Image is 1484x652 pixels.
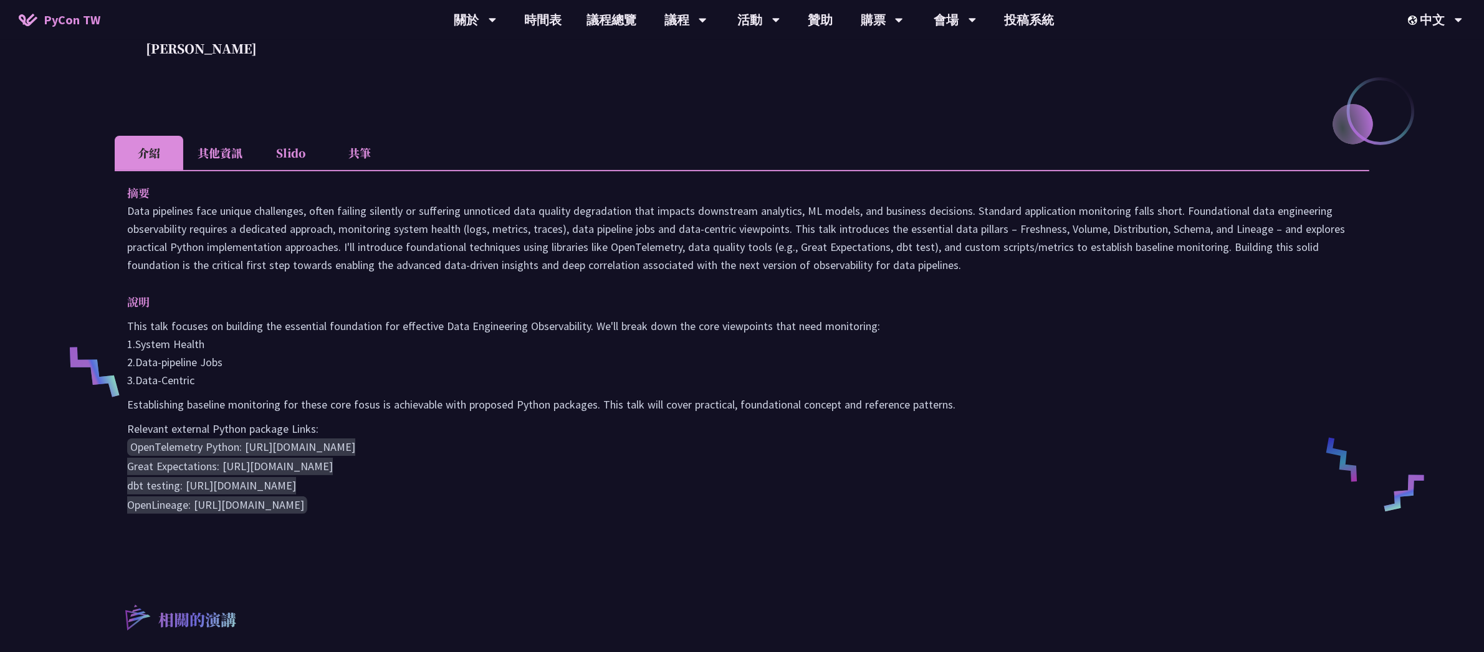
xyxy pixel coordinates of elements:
p: 摘要 [127,184,1332,202]
a: PyCon TW [6,4,113,35]
p: Establishing baseline monitoring for these core fosus is achievable with proposed Python packages... [127,395,1357,413]
p: Relevant external Python package Links: [127,420,1357,438]
p: Data pipelines face unique challenges, often failing silently or suffering unnoticed data quality... [127,202,1357,274]
p: This talk focuses on building the essential foundation for effective Data Engineering Observabili... [127,317,1357,389]
code: OpenTelemetry Python: [URL][DOMAIN_NAME] Great Expectations: [URL][DOMAIN_NAME] dbt testing: [URL... [127,438,355,514]
p: 相關的演講 [158,608,236,633]
li: 介紹 [115,136,183,170]
img: r3.8d01567.svg [107,587,167,647]
p: [PERSON_NAME] [146,39,257,58]
img: Home icon of PyCon TW 2025 [19,14,37,26]
li: Slido [257,136,325,170]
li: 共筆 [325,136,394,170]
span: PyCon TW [44,11,100,29]
p: 說明 [127,293,1332,311]
li: 其他資訊 [183,136,257,170]
img: Locale Icon [1408,16,1420,25]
